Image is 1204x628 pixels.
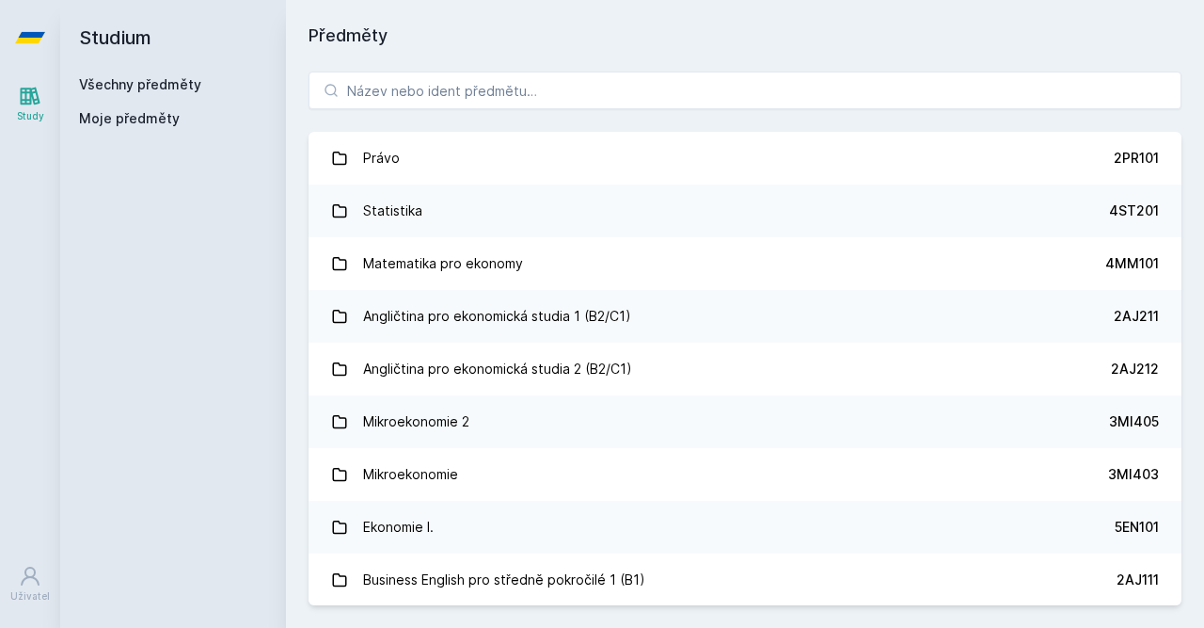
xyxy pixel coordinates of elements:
a: Mikroekonomie 2 3MI405 [309,395,1181,448]
div: 4ST201 [1109,201,1159,220]
a: Angličtina pro ekonomická studia 1 (B2/C1) 2AJ211 [309,290,1181,343]
div: Mikroekonomie 2 [363,403,469,441]
div: 3MI403 [1108,465,1159,484]
div: Angličtina pro ekonomická studia 1 (B2/C1) [363,298,631,335]
div: 5EN101 [1115,518,1159,537]
a: Všechny předměty [79,76,201,92]
div: Mikroekonomie [363,456,458,493]
a: Angličtina pro ekonomická studia 2 (B2/C1) 2AJ212 [309,343,1181,395]
a: Business English pro středně pokročilé 1 (B1) 2AJ111 [309,554,1181,606]
span: Moje předměty [79,109,180,128]
input: Název nebo ident předmětu… [309,72,1181,109]
div: 4MM101 [1105,254,1159,273]
div: Ekonomie I. [363,508,434,546]
a: Mikroekonomie 3MI403 [309,448,1181,501]
div: 2AJ212 [1111,360,1159,378]
a: Právo 2PR101 [309,132,1181,185]
a: Statistika 4ST201 [309,185,1181,237]
a: Matematika pro ekonomy 4MM101 [309,237,1181,290]
div: Právo [363,139,400,177]
div: Matematika pro ekonomy [363,245,523,282]
div: Uživatel [10,589,50,604]
a: Ekonomie I. 5EN101 [309,501,1181,554]
a: Uživatel [4,556,56,613]
div: Statistika [363,192,422,230]
div: 3MI405 [1109,412,1159,431]
div: Angličtina pro ekonomická studia 2 (B2/C1) [363,350,632,388]
div: Business English pro středně pokročilé 1 (B1) [363,561,645,599]
h1: Předměty [309,23,1181,49]
div: 2AJ111 [1117,571,1159,589]
a: Study [4,75,56,133]
div: Study [17,109,44,123]
div: 2PR101 [1114,149,1159,168]
div: 2AJ211 [1114,307,1159,326]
